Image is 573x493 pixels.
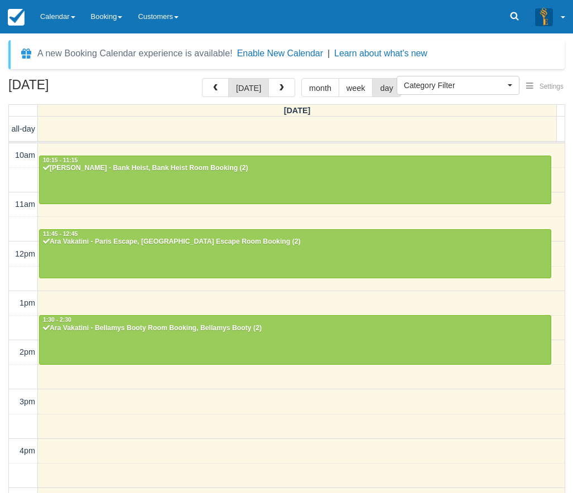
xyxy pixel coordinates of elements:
button: week [339,78,373,97]
span: 2pm [20,347,35,356]
div: [PERSON_NAME] - Bank Heist, Bank Heist Room Booking (2) [42,164,548,173]
span: all-day [12,124,35,133]
span: 10:15 - 11:15 [43,157,78,163]
span: Settings [540,83,564,90]
h2: [DATE] [8,78,150,99]
img: A3 [535,8,553,26]
span: 3pm [20,397,35,406]
div: Ara Vakatini - Paris Escape, [GEOGRAPHIC_DATA] Escape Room Booking (2) [42,238,548,246]
span: 11am [15,200,35,209]
span: Category Filter [404,80,505,91]
span: 1:30 - 2:30 [43,317,71,323]
button: [DATE] [228,78,269,97]
div: A new Booking Calendar experience is available! [37,47,233,60]
a: Learn about what's new [334,49,427,58]
span: | [328,49,330,58]
button: Category Filter [397,76,519,95]
span: 12pm [15,249,35,258]
span: 1pm [20,298,35,307]
span: 10am [15,151,35,159]
span: [DATE] [284,106,311,115]
button: Settings [519,79,570,95]
button: month [301,78,339,97]
span: 4pm [20,446,35,455]
button: Enable New Calendar [237,48,323,59]
a: 11:45 - 12:45Ara Vakatini - Paris Escape, [GEOGRAPHIC_DATA] Escape Room Booking (2) [39,229,551,278]
a: 10:15 - 11:15[PERSON_NAME] - Bank Heist, Bank Heist Room Booking (2) [39,156,551,205]
span: 11:45 - 12:45 [43,231,78,237]
button: day [372,78,401,97]
a: 1:30 - 2:30Ara Vakatini - Bellamys Booty Room Booking, Bellamys Booty (2) [39,315,551,364]
img: checkfront-main-nav-mini-logo.png [8,9,25,26]
div: Ara Vakatini - Bellamys Booty Room Booking, Bellamys Booty (2) [42,324,548,333]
